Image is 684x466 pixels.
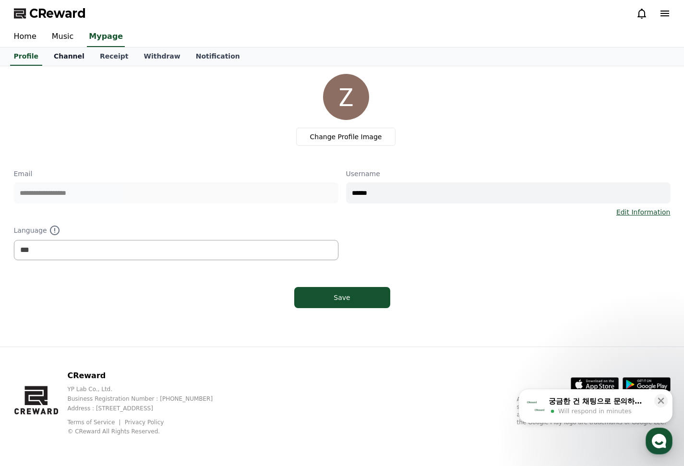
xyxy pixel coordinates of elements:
[63,304,124,328] a: Messages
[136,48,188,66] a: Withdraw
[24,319,41,326] span: Home
[87,27,125,47] a: Mypage
[10,48,42,66] a: Profile
[14,6,86,21] a: CReward
[67,419,122,426] a: Terms of Service
[44,27,82,47] a: Music
[67,405,228,412] p: Address : [STREET_ADDRESS]
[80,319,108,327] span: Messages
[67,428,228,435] p: © CReward All Rights Reserved.
[14,169,338,179] p: Email
[125,419,164,426] a: Privacy Policy
[323,74,369,120] img: profile_image
[296,128,396,146] label: Change Profile Image
[29,6,86,21] span: CReward
[14,225,338,236] p: Language
[346,169,671,179] p: Username
[294,287,390,308] button: Save
[517,395,671,426] p: App Store, iCloud, iCloud Drive, and iTunes Store are service marks of Apple Inc., registered in ...
[313,293,371,302] div: Save
[67,395,228,403] p: Business Registration Number : [PHONE_NUMBER]
[616,207,671,217] a: Edit Information
[124,304,184,328] a: Settings
[92,48,136,66] a: Receipt
[6,27,44,47] a: Home
[188,48,248,66] a: Notification
[46,48,92,66] a: Channel
[67,385,228,393] p: YP Lab Co., Ltd.
[142,319,166,326] span: Settings
[3,304,63,328] a: Home
[67,370,228,382] p: CReward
